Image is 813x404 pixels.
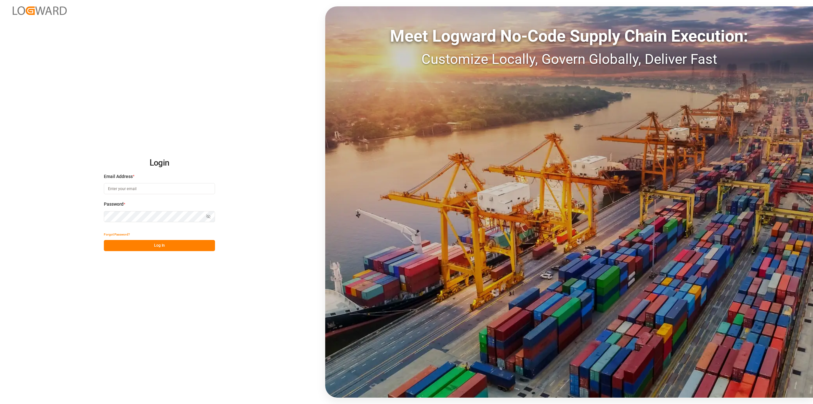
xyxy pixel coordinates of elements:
div: Meet Logward No-Code Supply Chain Execution: [325,24,813,49]
span: Password [104,201,124,208]
span: Email Address [104,173,133,180]
button: Log In [104,240,215,251]
div: Customize Locally, Govern Globally, Deliver Fast [325,49,813,70]
button: Forgot Password? [104,229,130,240]
img: Logward_new_orange.png [13,6,67,15]
input: Enter your email [104,183,215,194]
h2: Login [104,153,215,173]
